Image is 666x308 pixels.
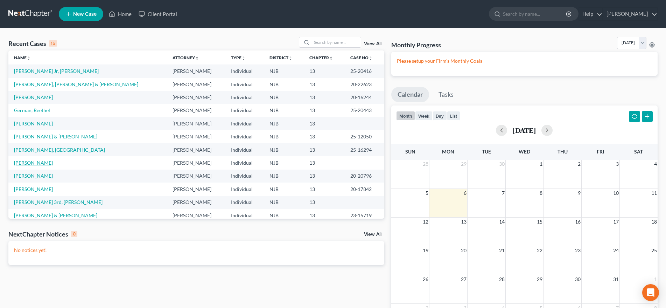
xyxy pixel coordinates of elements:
[264,117,304,130] td: NJB
[498,246,505,255] span: 21
[167,170,225,183] td: [PERSON_NAME]
[397,57,652,64] p: Please setup your Firm's Monthly Goals
[14,68,99,74] a: [PERSON_NAME] Jr, [PERSON_NAME]
[345,130,384,143] td: 25-12050
[304,170,345,183] td: 13
[498,160,505,168] span: 30
[269,55,293,60] a: Districtunfold_more
[304,78,345,91] td: 13
[396,111,415,121] button: month
[577,189,581,197] span: 9
[309,55,333,60] a: Chapterunfold_more
[574,218,581,226] span: 16
[312,37,361,47] input: Search by name...
[14,81,138,87] a: [PERSON_NAME], [PERSON_NAME] & [PERSON_NAME]
[8,230,77,238] div: NextChapter Notices
[167,78,225,91] td: [PERSON_NAME]
[14,212,97,218] a: [PERSON_NAME] & [PERSON_NAME]
[612,189,619,197] span: 10
[653,275,658,283] span: 1
[304,143,345,156] td: 13
[264,64,304,77] td: NJB
[345,170,384,183] td: 20-20796
[447,111,460,121] button: list
[167,143,225,156] td: [PERSON_NAME]
[27,56,31,60] i: unfold_more
[536,275,543,283] span: 29
[597,149,604,155] span: Fri
[460,246,467,255] span: 20
[415,111,433,121] button: week
[304,104,345,117] td: 13
[225,143,264,156] td: Individual
[288,56,293,60] i: unfold_more
[225,209,264,222] td: Individual
[14,55,31,60] a: Nameunfold_more
[612,218,619,226] span: 17
[264,91,304,104] td: NJB
[634,149,643,155] span: Sat
[345,143,384,156] td: 25-16294
[14,147,105,153] a: [PERSON_NAME], [GEOGRAPHIC_DATA]
[653,160,658,168] span: 4
[612,246,619,255] span: 24
[651,218,658,226] span: 18
[345,78,384,91] td: 20-22623
[425,189,429,197] span: 5
[264,143,304,156] td: NJB
[422,246,429,255] span: 19
[225,64,264,77] td: Individual
[615,160,619,168] span: 3
[135,8,181,20] a: Client Portal
[460,218,467,226] span: 13
[364,41,381,46] a: View All
[369,56,373,60] i: unfold_more
[264,78,304,91] td: NJB
[73,12,97,17] span: New Case
[167,91,225,104] td: [PERSON_NAME]
[651,246,658,255] span: 25
[579,8,602,20] a: Help
[71,231,77,237] div: 0
[195,56,199,60] i: unfold_more
[391,41,441,49] h3: Monthly Progress
[225,117,264,130] td: Individual
[577,160,581,168] span: 2
[539,160,543,168] span: 1
[345,104,384,117] td: 25-20443
[345,91,384,104] td: 20-16244
[105,8,135,20] a: Home
[225,183,264,196] td: Individual
[498,275,505,283] span: 28
[173,55,199,60] a: Attorneyunfold_more
[603,8,657,20] a: [PERSON_NAME]
[329,56,333,60] i: unfold_more
[304,91,345,104] td: 13
[391,87,429,102] a: Calendar
[167,156,225,169] td: [PERSON_NAME]
[14,199,103,205] a: [PERSON_NAME] 3rd, [PERSON_NAME]
[350,55,373,60] a: Case Nounfold_more
[264,130,304,143] td: NJB
[558,149,568,155] span: Thu
[304,196,345,209] td: 13
[651,189,658,197] span: 11
[14,160,53,166] a: [PERSON_NAME]
[167,196,225,209] td: [PERSON_NAME]
[225,170,264,183] td: Individual
[304,209,345,222] td: 13
[304,183,345,196] td: 13
[8,39,57,48] div: Recent Cases
[264,209,304,222] td: NJB
[539,189,543,197] span: 8
[519,149,530,155] span: Wed
[433,111,447,121] button: day
[501,189,505,197] span: 7
[264,170,304,183] td: NJB
[167,104,225,117] td: [PERSON_NAME]
[574,246,581,255] span: 23
[14,107,50,113] a: German, Reethel
[463,189,467,197] span: 6
[264,156,304,169] td: NJB
[460,160,467,168] span: 29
